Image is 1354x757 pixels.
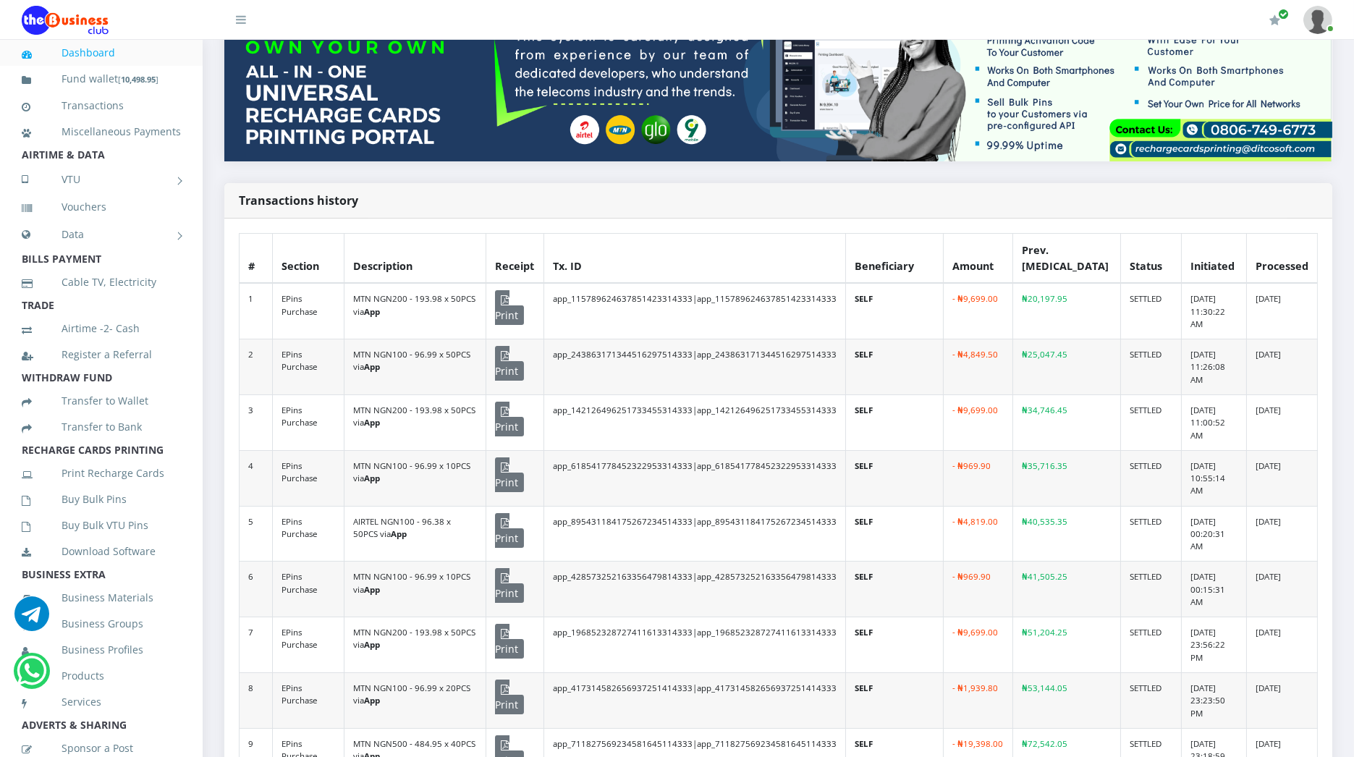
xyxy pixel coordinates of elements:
td: EPins Purchase [273,339,344,395]
b: App [364,695,380,706]
a: Transfer to Wallet [22,384,181,418]
th: Receipt [486,234,544,284]
strong: Transactions history [239,193,358,208]
b: App [364,361,380,372]
td: EPins Purchase [273,672,344,728]
th: Processed [1246,234,1317,284]
b: App [364,306,380,317]
th: Prev. [MEDICAL_DATA] [1013,234,1121,284]
span: Print [495,290,524,325]
td: SETTLED [1121,283,1182,339]
img: Logo [22,6,109,35]
td: MTN NGN100 - 96.99 x 20PCS via [344,672,486,728]
td: app_142126496251733455314333|app_142126496251733455314333 [544,394,846,450]
td: MTN NGN100 - 96.99 x 10PCS via [344,562,486,617]
span: Print [495,402,524,436]
td: [DATE] [1246,283,1317,339]
td: EPins Purchase [273,506,344,562]
td: [DATE] [1246,562,1317,617]
td: 3 [240,394,273,450]
b: App [364,473,380,483]
td: EPins Purchase [273,617,344,673]
a: Business Profiles [22,633,181,667]
td: SELF [846,283,944,339]
td: ₦34,746.45 [1013,394,1121,450]
td: app_243863171344516297514333|app_243863171344516297514333 [544,339,846,395]
a: Airtime -2- Cash [22,312,181,345]
td: - ₦9,699.00 [944,394,1013,450]
td: MTN NGN100 - 96.99 x 50PCS via [344,339,486,395]
th: Initiated [1181,234,1246,284]
a: Products [22,659,181,693]
td: SELF [846,450,944,506]
td: 1 [240,283,273,339]
th: # [240,234,273,284]
th: Tx. ID [544,234,846,284]
a: Miscellaneous Payments [22,115,181,148]
span: Print [495,680,524,714]
td: app_618541778452322953314333|app_618541778452322953314333 [544,450,846,506]
td: SETTLED [1121,562,1182,617]
a: Cable TV, Electricity [22,266,181,299]
td: [DATE] [1246,394,1317,450]
td: [DATE] 10:55:14 AM [1181,450,1246,506]
td: 4 [240,450,273,506]
th: Status [1121,234,1182,284]
i: Renew/Upgrade Subscription [1269,14,1280,26]
a: Chat for support [14,607,49,631]
td: app_895431184175267234514333|app_895431184175267234514333 [544,506,846,562]
a: Download Software [22,535,181,568]
td: EPins Purchase [273,283,344,339]
td: [DATE] [1246,672,1317,728]
td: SELF [846,394,944,450]
td: [DATE] 23:56:22 PM [1181,617,1246,673]
td: 8 [240,672,273,728]
span: Print [495,346,524,381]
td: - ₦9,699.00 [944,283,1013,339]
td: [DATE] [1246,506,1317,562]
th: Description [344,234,486,284]
a: Transactions [22,89,181,122]
td: MTN NGN200 - 193.98 x 50PCS via [344,394,486,450]
b: 10,498.95 [121,74,156,85]
img: multitenant_rcp.png [224,9,1332,161]
td: MTN NGN100 - 96.99 x 10PCS via [344,450,486,506]
td: ₦41,505.25 [1013,562,1121,617]
td: - ₦9,699.00 [944,617,1013,673]
td: 7 [240,617,273,673]
td: EPins Purchase [273,562,344,617]
b: App [364,417,380,428]
span: Print [495,568,524,603]
td: [DATE] [1246,339,1317,395]
a: VTU [22,161,181,198]
a: Business Materials [22,581,181,614]
small: [ ] [118,74,158,85]
td: ₦20,197.95 [1013,283,1121,339]
td: [DATE] 00:20:31 AM [1181,506,1246,562]
a: Data [22,216,181,253]
td: SETTLED [1121,339,1182,395]
td: SELF [846,562,944,617]
a: Register a Referral [22,338,181,371]
td: ₦53,144.05 [1013,672,1121,728]
td: EPins Purchase [273,450,344,506]
td: [DATE] 23:23:50 PM [1181,672,1246,728]
a: Business Groups [22,607,181,640]
td: AIRTEL NGN100 - 96.38 x 50PCS via [344,506,486,562]
span: Renew/Upgrade Subscription [1278,9,1289,20]
span: Print [495,457,524,492]
td: SETTLED [1121,450,1182,506]
td: - ₦969.90 [944,450,1013,506]
td: 2 [240,339,273,395]
td: [DATE] [1246,617,1317,673]
td: - ₦969.90 [944,562,1013,617]
td: app_428573252163356479814333|app_428573252163356479814333 [544,562,846,617]
td: - ₦4,849.50 [944,339,1013,395]
a: Buy Bulk Pins [22,483,181,516]
td: [DATE] [1246,450,1317,506]
b: App [391,528,407,539]
td: SETTLED [1121,617,1182,673]
a: Fund wallet[10,498.95] [22,62,181,96]
td: SETTLED [1121,672,1182,728]
a: Vouchers [22,190,181,224]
